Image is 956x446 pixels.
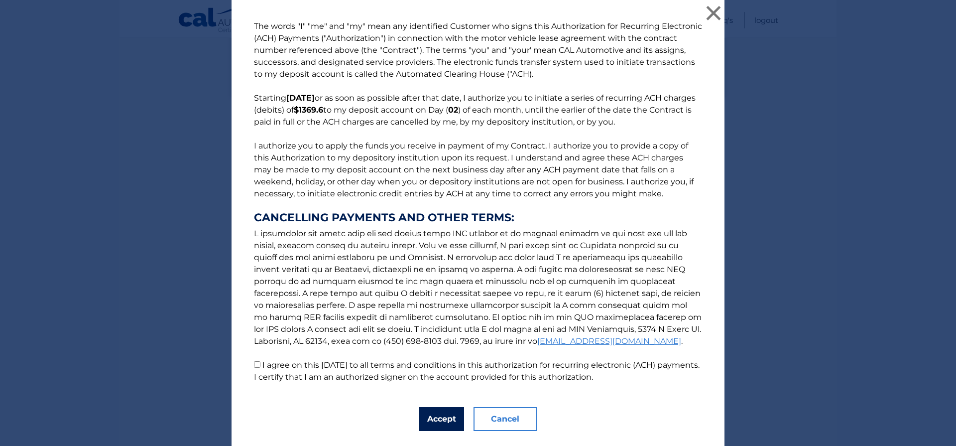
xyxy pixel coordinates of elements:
strong: CANCELLING PAYMENTS AND OTHER TERMS: [254,212,702,224]
button: Accept [419,407,464,431]
button: Cancel [474,407,537,431]
b: $1369.6 [294,105,323,115]
label: I agree on this [DATE] to all terms and conditions in this authorization for recurring electronic... [254,360,700,382]
p: The words "I" "me" and "my" mean any identified Customer who signs this Authorization for Recurri... [244,20,712,383]
button: × [704,3,723,23]
b: [DATE] [286,93,315,103]
a: [EMAIL_ADDRESS][DOMAIN_NAME] [537,336,681,346]
b: 02 [448,105,458,115]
